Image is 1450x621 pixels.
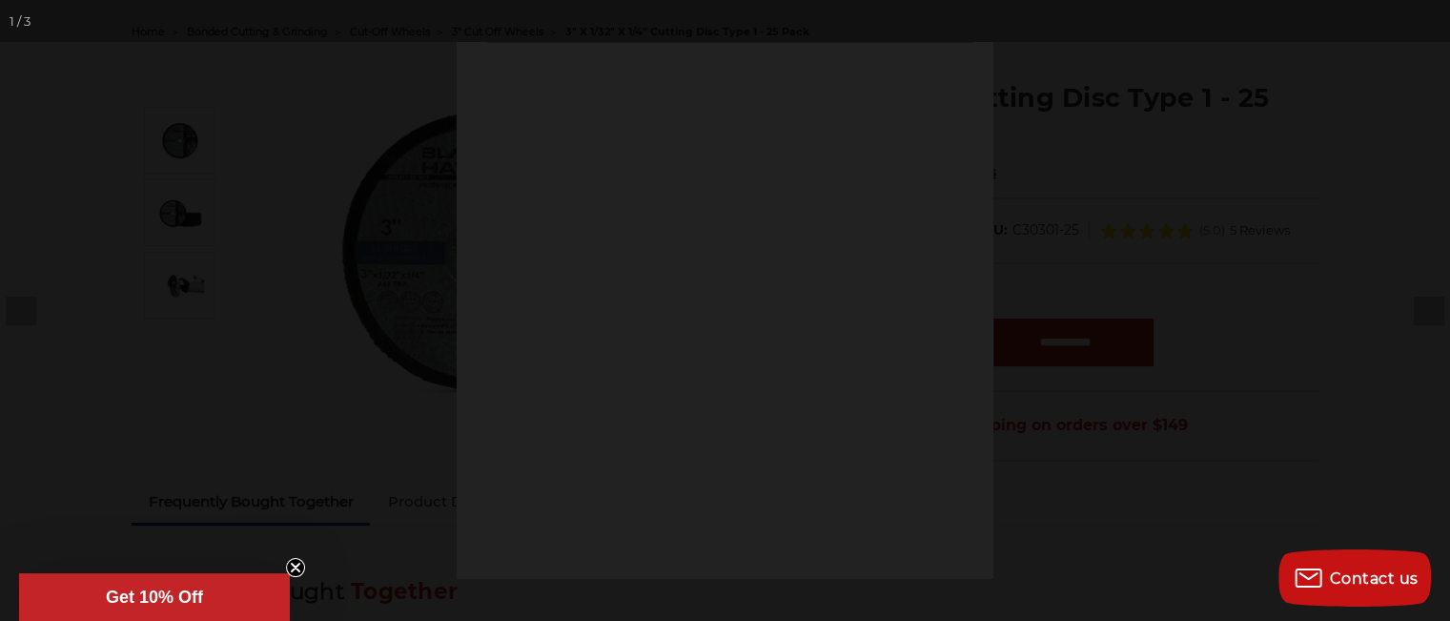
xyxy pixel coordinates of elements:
[106,588,203,607] span: Get 10% Off
[1278,549,1431,607] button: Contact us
[1383,263,1450,359] button: Next (arrow right)
[286,558,305,577] button: Close teaser
[1330,569,1419,588] span: Contact us
[19,573,290,621] div: Get 10% OffClose teaser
